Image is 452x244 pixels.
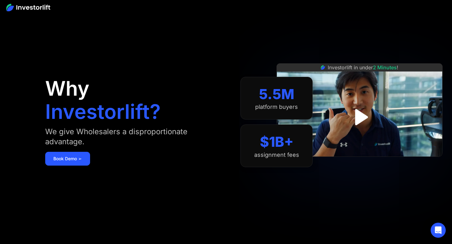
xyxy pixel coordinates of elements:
a: open lightbox [346,103,374,131]
div: assignment fees [254,151,299,158]
span: 2 Minutes [373,64,397,71]
h1: Why [45,78,89,98]
a: Book Demo ➢ [45,152,90,166]
h1: Investorlift? [45,102,161,122]
iframe: Customer reviews powered by Trustpilot [313,160,407,167]
div: We give Wholesalers a disproportionate advantage. [45,127,206,147]
div: 5.5M [259,86,294,103]
div: platform buyers [255,103,298,110]
div: $1B+ [260,134,293,150]
div: Investorlift in under ! [328,64,398,71]
div: Open Intercom Messenger [431,223,446,238]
